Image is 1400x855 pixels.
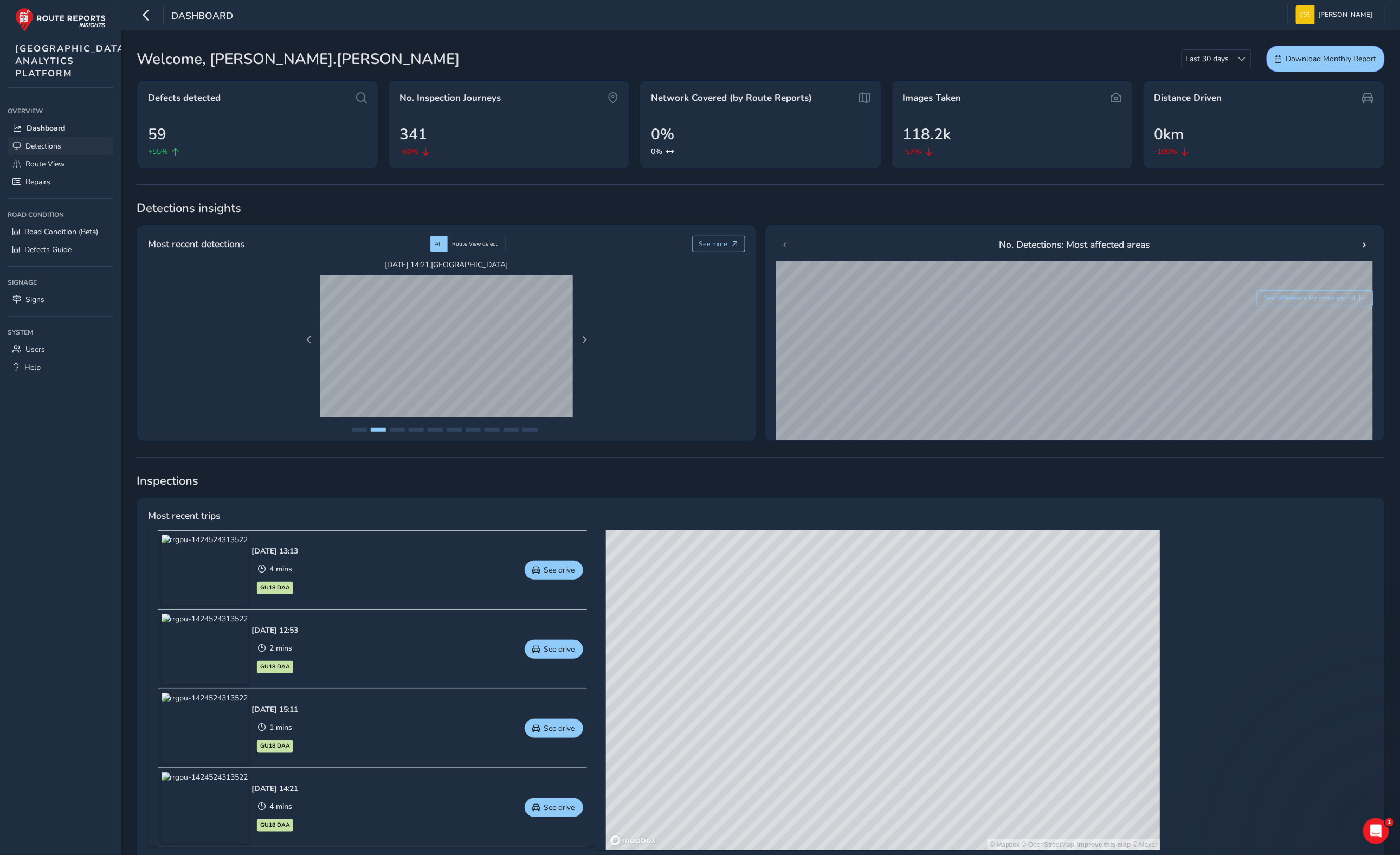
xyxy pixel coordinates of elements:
div: [DATE] 13:13 [252,546,299,556]
button: Previous Page [301,332,317,348]
span: 1 mins [269,722,292,732]
span: Detections [25,141,61,151]
a: Detections [8,137,113,155]
span: No. Inspection Journeys [399,92,501,105]
button: Page 8 [485,428,500,432]
span: 341 [399,123,427,146]
a: Defects Guide [8,241,113,259]
span: 0% [651,123,674,146]
span: Images Taken [903,92,962,105]
span: [PERSON_NAME] [1319,5,1373,24]
a: Signs [8,291,113,308]
button: See drive [525,640,583,659]
span: Defects Guide [24,245,72,255]
span: [GEOGRAPHIC_DATA] ANALYTICS PLATFORM [15,42,129,80]
span: -57% [903,146,922,157]
span: Defects detected [148,92,221,105]
span: 4 mins [269,801,292,812]
span: Welcome, [PERSON_NAME].[PERSON_NAME] [137,48,460,70]
img: rrgpu-1424524313522 [162,772,248,843]
div: Road Condition [8,207,113,223]
button: See more [692,236,746,252]
button: Page 2 [371,428,386,432]
button: Page 3 [390,428,405,432]
button: See difference for same period [1257,290,1374,306]
a: Route View [8,155,113,173]
span: Road Condition (Beta) [24,227,98,237]
a: Users [8,340,113,358]
button: [PERSON_NAME] [1296,5,1377,24]
span: See more [699,240,728,248]
span: GU18 DAA [260,742,290,750]
span: Route View defect [452,240,498,248]
span: 0% [651,146,662,157]
div: System [8,324,113,340]
div: AI [430,236,448,252]
span: Most recent detections [148,237,244,251]
span: Detections insights [137,200,1385,216]
span: See drive [544,802,575,813]
span: Download Monthly Report [1286,54,1377,64]
span: Most recent trips [148,509,220,523]
button: Page 6 [447,428,462,432]
div: [DATE] 14:21 [252,783,299,794]
img: rrgpu-1424524313522 [162,535,248,605]
button: Page 5 [428,428,443,432]
span: -100% [1154,146,1178,157]
img: diamond-layout [1296,5,1315,24]
div: Route View defect [448,236,506,252]
span: Repairs [25,177,50,187]
span: Dashboard [171,9,233,24]
span: GU18 DAA [260,821,290,830]
iframe: Intercom live chat [1363,818,1389,844]
span: GU18 DAA [260,663,290,671]
span: AI [435,240,440,248]
img: rrgpu-1424524313522 [162,614,248,684]
button: Page 7 [466,428,481,432]
div: [DATE] 12:53 [252,625,299,635]
a: Dashboard [8,119,113,137]
span: Inspections [137,473,1385,489]
span: See drive [544,565,575,575]
span: 0km [1154,123,1184,146]
span: GU18 DAA [260,583,290,592]
a: Road Condition (Beta) [8,223,113,241]
span: Dashboard [27,123,65,133]
span: Last 30 days [1182,50,1233,68]
span: See drive [544,723,575,734]
button: See drive [525,561,583,580]
img: rr logo [15,8,106,32]
span: 4 mins [269,564,292,574]
a: Help [8,358,113,376]
button: Next Page [577,332,592,348]
button: See drive [525,719,583,738]
span: Users [25,344,45,355]
span: [DATE] 14:21 , [GEOGRAPHIC_DATA] [320,260,573,270]
a: Repairs [8,173,113,191]
button: Page 10 [522,428,538,432]
span: 118.2k [903,123,951,146]
span: Network Covered (by Route Reports) [651,92,812,105]
span: 59 [148,123,166,146]
span: Distance Driven [1154,92,1222,105]
span: Signs [25,294,44,305]
span: 2 mins [269,643,292,653]
div: Overview [8,103,113,119]
span: 1 [1385,818,1394,827]
span: Route View [25,159,65,169]
div: Signage [8,274,113,291]
img: rrgpu-1424524313522 [162,693,248,763]
span: Help [24,362,41,372]
button: Page 1 [352,428,367,432]
span: See drive [544,644,575,654]
button: Page 4 [409,428,424,432]
button: See drive [525,798,583,817]
button: Download Monthly Report [1267,46,1385,72]
button: Page 9 [504,428,519,432]
div: [DATE] 15:11 [252,704,299,715]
